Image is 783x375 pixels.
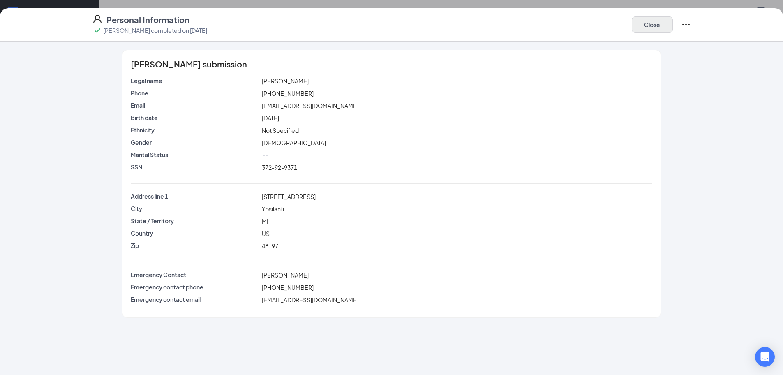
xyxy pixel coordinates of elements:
p: [PERSON_NAME] completed on [DATE] [103,26,207,35]
p: Gender [131,138,259,146]
span: 372-92-9371 [262,164,297,171]
p: Marital Status [131,150,259,159]
svg: User [92,14,102,24]
span: Not Specified [262,127,299,134]
p: Birth date [131,113,259,122]
span: 48197 [262,242,278,250]
p: Email [131,101,259,109]
span: [PERSON_NAME] [262,77,309,85]
span: -- [262,151,268,159]
p: SSN [131,163,259,171]
span: [PHONE_NUMBER] [262,284,314,291]
svg: Ellipses [681,20,691,30]
span: Ypsilanti [262,205,284,213]
p: City [131,204,259,213]
p: Emergency Contact [131,271,259,279]
div: Open Intercom Messenger [755,347,775,367]
p: Emergency contact email [131,295,259,303]
span: MI [262,218,268,225]
span: [PERSON_NAME] [262,271,309,279]
p: Emergency contact phone [131,283,259,291]
span: [EMAIL_ADDRESS][DOMAIN_NAME] [262,102,358,109]
button: Close [632,16,673,33]
p: Ethnicity [131,126,259,134]
h4: Personal Information [106,14,189,25]
p: Address line 1 [131,192,259,200]
span: US [262,230,270,237]
span: [STREET_ADDRESS] [262,193,316,200]
p: Legal name [131,76,259,85]
p: Zip [131,241,259,250]
p: Phone [131,89,259,97]
span: [DATE] [262,114,279,122]
span: [PHONE_NUMBER] [262,90,314,97]
span: [DEMOGRAPHIC_DATA] [262,139,326,146]
span: [EMAIL_ADDRESS][DOMAIN_NAME] [262,296,358,303]
svg: Checkmark [92,25,102,35]
p: State / Territory [131,217,259,225]
p: Country [131,229,259,237]
span: [PERSON_NAME] submission [131,60,247,68]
